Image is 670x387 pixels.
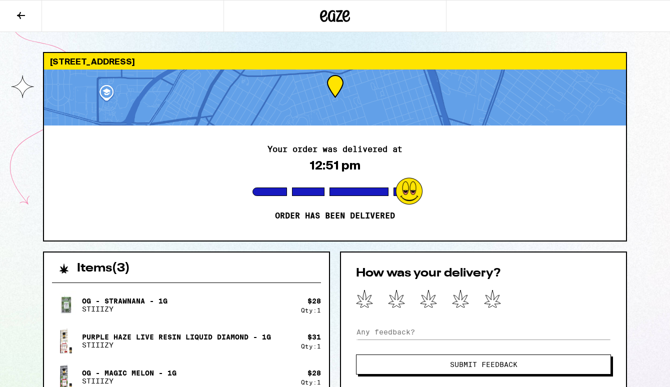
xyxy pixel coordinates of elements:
[52,327,80,355] img: Purple Haze Live Resin Liquid Diamond - 1g
[301,307,321,313] div: Qty: 1
[267,145,402,153] h2: Your order was delivered at
[82,341,271,349] p: STIIIZY
[307,333,321,341] div: $ 31
[275,211,395,221] p: Order has been delivered
[450,361,517,368] span: Submit Feedback
[309,158,360,172] div: 12:51 pm
[307,369,321,377] div: $ 28
[356,354,611,374] button: Submit Feedback
[44,53,626,69] div: [STREET_ADDRESS]
[301,379,321,385] div: Qty: 1
[82,297,167,305] p: OG - Strawnana - 1g
[82,369,176,377] p: OG - Magic Melon - 1g
[301,343,321,349] div: Qty: 1
[77,262,130,274] h2: Items ( 3 )
[307,297,321,305] div: $ 28
[356,324,611,339] input: Any feedback?
[82,305,167,313] p: STIIIZY
[82,377,176,385] p: STIIIZY
[356,267,611,279] h2: How was your delivery?
[82,333,271,341] p: Purple Haze Live Resin Liquid Diamond - 1g
[52,291,80,319] img: OG - Strawnana - 1g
